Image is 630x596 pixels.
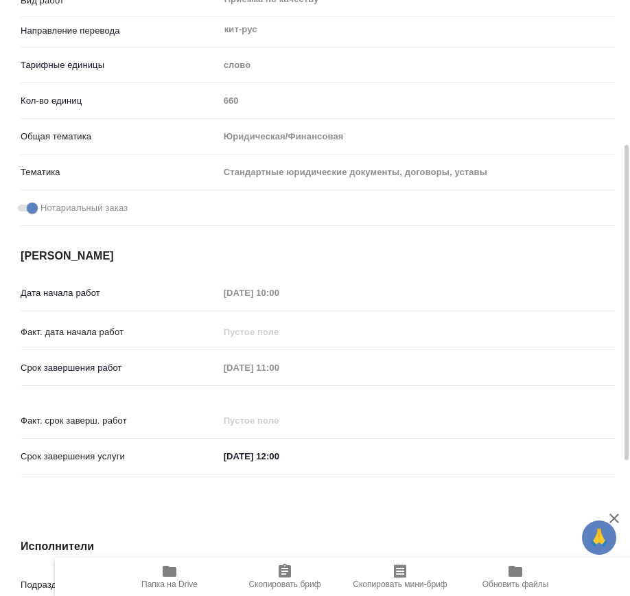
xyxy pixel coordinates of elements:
[21,130,219,144] p: Общая тематика
[227,558,342,596] button: Скопировать бриф
[219,91,615,111] input: Пустое поле
[112,558,227,596] button: Папка на Drive
[21,450,219,463] p: Срок завершения услуги
[21,414,219,428] p: Факт. срок заверш. работ
[21,538,615,555] h4: Исполнители
[219,161,615,184] div: Стандартные юридические документы, договоры, уставы
[219,322,339,342] input: Пустое поле
[587,523,611,552] span: 🙏
[219,358,339,378] input: Пустое поле
[21,578,219,592] p: Подразделение
[21,286,219,300] p: Дата начала работ
[219,446,339,466] input: ✎ Введи что-нибудь
[141,580,198,589] span: Папка на Drive
[21,248,615,264] h4: [PERSON_NAME]
[353,580,447,589] span: Скопировать мини-бриф
[219,283,339,303] input: Пустое поле
[21,325,219,339] p: Факт. дата начала работ
[21,361,219,375] p: Срок завершения работ
[458,558,573,596] button: Обновить файлы
[482,580,549,589] span: Обновить файлы
[248,580,320,589] span: Скопировать бриф
[21,165,219,179] p: Тематика
[40,201,128,215] span: Нотариальный заказ
[342,558,458,596] button: Скопировать мини-бриф
[582,520,616,555] button: 🙏
[21,24,219,38] p: Направление перевода
[219,125,615,148] div: Юридическая/Финансовая
[219,54,615,77] div: слово
[21,94,219,108] p: Кол-во единиц
[219,411,339,431] input: Пустое поле
[21,58,219,72] p: Тарифные единицы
